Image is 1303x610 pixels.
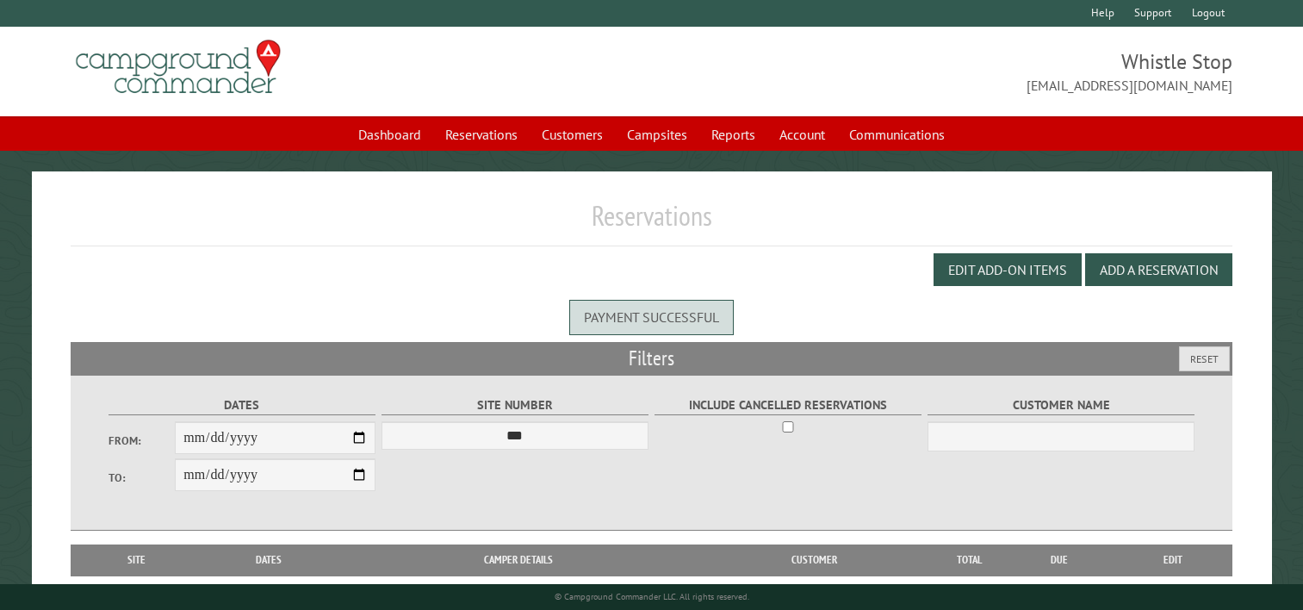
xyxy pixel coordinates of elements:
[1179,346,1230,371] button: Reset
[935,545,1004,576] th: Total
[71,342,1232,375] h2: Filters
[435,118,528,151] a: Reservations
[655,395,922,415] label: Include Cancelled Reservations
[617,118,698,151] a: Campsites
[839,118,955,151] a: Communications
[344,545,693,576] th: Camper Details
[928,395,1195,415] label: Customer Name
[71,199,1232,246] h1: Reservations
[693,545,935,576] th: Customer
[109,470,176,486] label: To:
[348,118,431,151] a: Dashboard
[1085,253,1232,286] button: Add a Reservation
[71,34,286,101] img: Campground Commander
[109,395,376,415] label: Dates
[109,433,176,449] label: From:
[652,47,1233,96] span: Whistle Stop [EMAIL_ADDRESS][DOMAIN_NAME]
[1004,545,1114,576] th: Due
[934,253,1082,286] button: Edit Add-on Items
[569,300,734,334] div: Payment successful
[79,545,194,576] th: Site
[555,591,749,602] small: © Campground Commander LLC. All rights reserved.
[701,118,766,151] a: Reports
[531,118,613,151] a: Customers
[1114,545,1232,576] th: Edit
[194,545,344,576] th: Dates
[382,395,649,415] label: Site Number
[769,118,835,151] a: Account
